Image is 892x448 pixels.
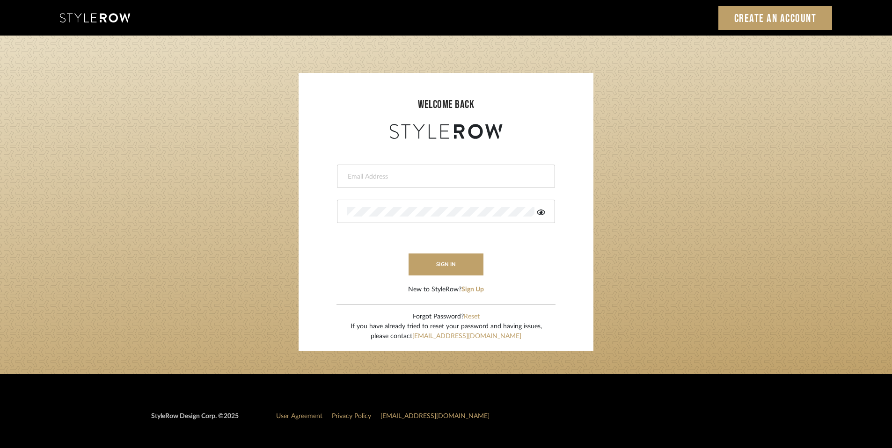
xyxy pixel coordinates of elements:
[461,285,484,295] button: Sign Up
[347,172,543,181] input: Email Address
[718,6,833,30] a: Create an Account
[408,285,484,295] div: New to StyleRow?
[351,312,542,322] div: Forgot Password?
[151,412,239,429] div: StyleRow Design Corp. ©2025
[412,333,521,340] a: [EMAIL_ADDRESS][DOMAIN_NAME]
[332,413,371,419] a: Privacy Policy
[276,413,322,419] a: User Agreement
[409,253,483,275] button: sign in
[380,413,490,419] a: [EMAIL_ADDRESS][DOMAIN_NAME]
[464,312,480,322] button: Reset
[308,96,584,113] div: welcome back
[351,322,542,341] div: If you have already tried to reset your password and having issues, please contact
